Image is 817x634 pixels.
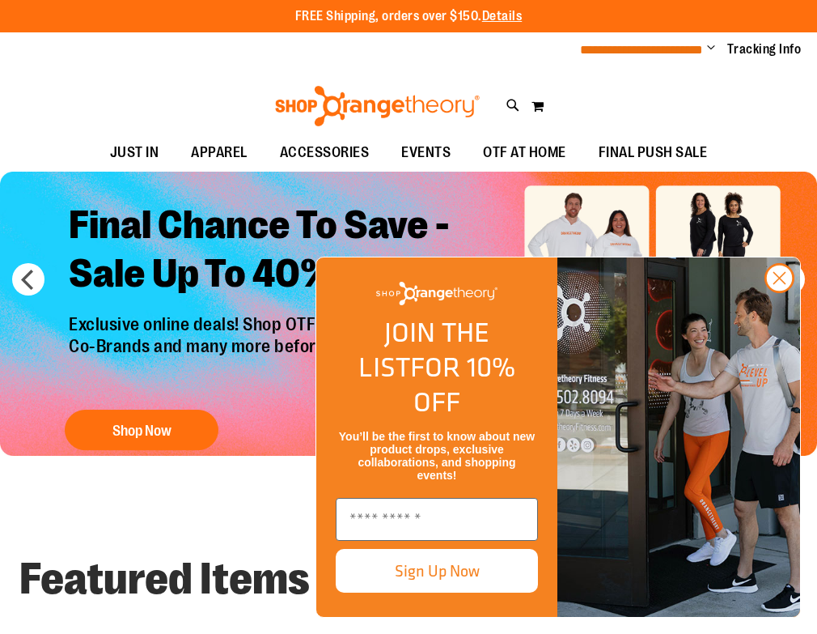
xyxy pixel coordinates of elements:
span: ACCESSORIES [280,134,370,171]
a: ACCESSORIES [264,134,386,172]
a: Tracking Info [727,40,802,58]
span: You’ll be the first to know about new product drops, exclusive collaborations, and shopping events! [339,430,535,482]
button: Sign Up Now [336,549,538,593]
a: APPAREL [175,134,264,172]
button: prev [12,263,44,296]
button: Account menu [707,41,715,57]
a: JUST IN [94,134,176,172]
a: OTF AT HOME [467,134,582,172]
img: Shop Orangetheory [273,86,482,126]
span: OTF AT HOME [483,134,566,171]
strong: Featured Items [19,554,310,604]
input: Enter email [336,498,538,541]
span: JUST IN [110,134,159,171]
a: Final Chance To Save -Sale Up To 40% Off! Exclusive online deals! Shop OTF favorites under $10, $... [57,189,564,458]
a: FINAL PUSH SALE [582,134,724,172]
img: Shop Orangtheory [557,257,800,617]
span: EVENTS [401,134,451,171]
span: FINAL PUSH SALE [599,134,708,171]
img: Shop Orangetheory [376,282,497,305]
a: EVENTS [385,134,467,172]
span: FOR 10% OFF [410,347,515,422]
span: APPAREL [191,134,248,171]
p: FREE Shipping, orders over $150. [295,7,523,26]
span: JOIN THE LIST [358,312,489,387]
button: Close dialog [764,263,794,293]
button: Shop Now [65,410,218,450]
h2: Final Chance To Save - Sale Up To 40% Off! [57,189,564,314]
div: FLYOUT Form [299,240,817,634]
p: Exclusive online deals! Shop OTF favorites under $10, $20, $50, Co-Brands and many more before th... [57,314,564,394]
a: Details [482,9,523,23]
